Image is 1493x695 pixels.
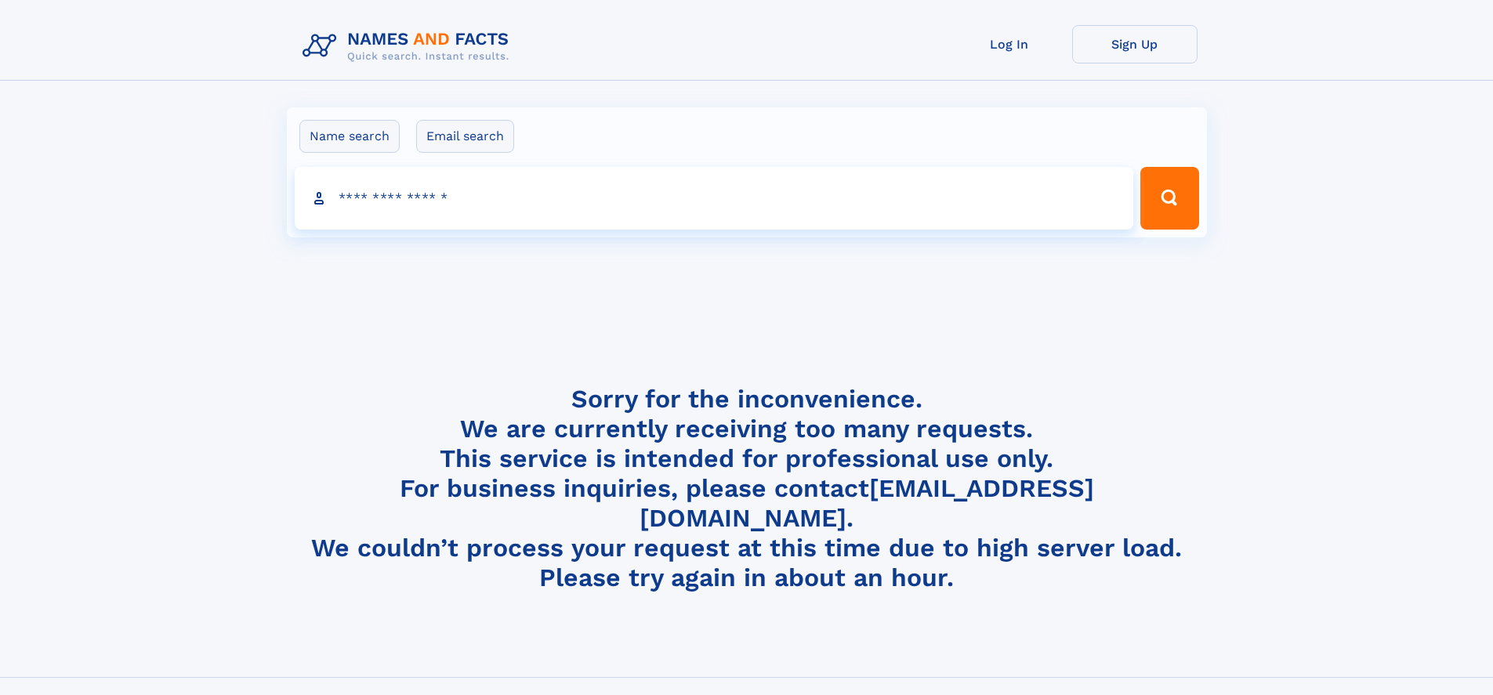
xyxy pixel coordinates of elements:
[947,25,1072,63] a: Log In
[299,120,400,153] label: Name search
[1140,167,1198,230] button: Search Button
[295,167,1134,230] input: search input
[296,25,522,67] img: Logo Names and Facts
[416,120,514,153] label: Email search
[296,384,1198,593] h4: Sorry for the inconvenience. We are currently receiving too many requests. This service is intend...
[640,473,1094,533] a: [EMAIL_ADDRESS][DOMAIN_NAME]
[1072,25,1198,63] a: Sign Up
